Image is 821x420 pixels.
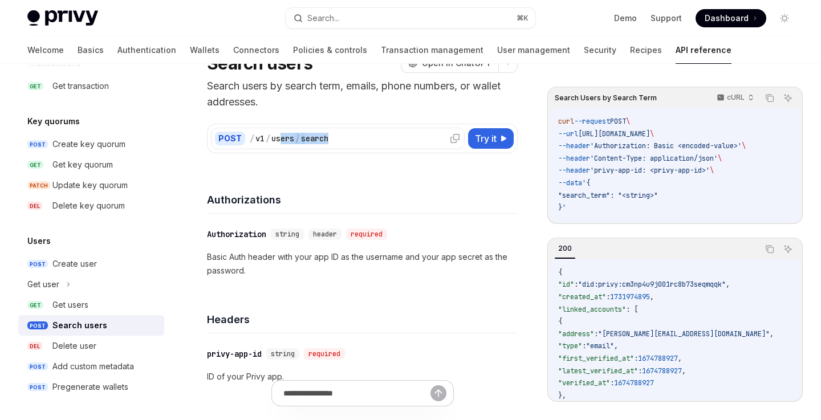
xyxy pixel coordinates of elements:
[27,301,43,309] span: GET
[52,199,125,213] div: Delete key quorum
[27,140,48,149] span: POST
[52,298,88,312] div: Get users
[275,230,299,239] span: string
[606,292,610,301] span: :
[578,129,650,138] span: [URL][DOMAIN_NAME]
[781,242,795,256] button: Ask AI
[610,117,626,126] span: POST
[207,250,518,278] p: Basic Auth header with your app ID as the username and your app secret as the password.
[614,13,637,24] a: Demo
[497,36,570,64] a: User management
[558,378,610,388] span: "verified_at"
[742,141,746,150] span: \
[52,257,97,271] div: Create user
[726,280,730,289] span: ,
[650,129,654,138] span: \
[207,192,518,207] h4: Authorizations
[52,178,128,192] div: Update key quorum
[727,93,745,102] p: cURL
[638,354,678,363] span: 1674788927
[638,366,642,376] span: :
[781,91,795,105] button: Ask AI
[558,305,626,314] span: "linked_accounts"
[27,362,48,371] span: POST
[18,195,164,216] a: DELDelete key quorum
[558,166,590,175] span: --header
[78,36,104,64] a: Basics
[27,278,59,291] div: Get user
[718,154,722,163] span: \
[250,133,254,144] div: /
[584,36,616,64] a: Security
[582,178,590,187] span: '{
[18,175,164,195] a: PATCHUpdate key quorum
[304,348,345,360] div: required
[18,315,164,336] a: POSTSearch users
[558,154,590,163] span: --header
[626,117,630,126] span: \
[18,336,164,356] a: DELDelete user
[710,88,759,108] button: cURL
[307,11,339,25] div: Search...
[642,366,682,376] span: 1674788927
[27,161,43,169] span: GET
[207,78,518,110] p: Search users by search term, emails, phone numbers, or wallet addresses.
[27,260,48,268] span: POST
[52,380,128,394] div: Pregenerate wallets
[558,117,574,126] span: curl
[578,280,726,289] span: "did:privy:cm3np4u9j001rc8b73seqmqqk"
[586,341,614,350] span: "email"
[52,319,107,332] div: Search users
[27,82,43,91] span: GET
[558,268,562,277] span: {
[651,13,682,24] a: Support
[293,36,367,64] a: Policies & controls
[590,154,718,163] span: 'Content-Type: application/json'
[52,158,113,172] div: Get key quorum
[610,292,650,301] span: 1731974895
[207,348,262,360] div: privy-app-id
[762,242,777,256] button: Copy the contents from the code block
[301,133,328,144] div: search
[574,117,610,126] span: --request
[614,341,618,350] span: ,
[650,292,654,301] span: ,
[286,8,535,28] button: Search...⌘K
[626,305,638,314] span: : [
[710,166,714,175] span: \
[517,14,529,23] span: ⌘ K
[27,342,42,350] span: DEL
[775,9,794,27] button: Toggle dark mode
[266,133,270,144] div: /
[558,354,634,363] span: "first_verified_at"
[590,141,742,150] span: 'Authorization: Basic <encoded-value>'
[295,133,300,144] div: /
[18,377,164,397] a: POSTPregenerate wallets
[52,339,96,353] div: Delete user
[558,341,582,350] span: "type"
[18,154,164,175] a: GETGet key quorum
[18,254,164,274] a: POSTCreate user
[381,36,483,64] a: Transaction management
[215,132,245,145] div: POST
[207,229,266,240] div: Authorization
[27,321,48,330] span: POST
[27,202,42,210] span: DEL
[27,181,50,190] span: PATCH
[233,36,279,64] a: Connectors
[271,133,294,144] div: users
[27,36,64,64] a: Welcome
[52,79,109,93] div: Get transaction
[207,370,518,384] p: ID of your Privy app.
[558,391,566,400] span: },
[558,292,606,301] span: "created_at"
[682,366,686,376] span: ,
[468,128,514,149] button: Try it
[27,10,98,26] img: light logo
[770,329,774,339] span: ,
[313,230,337,239] span: header
[558,317,562,326] span: {
[558,329,594,339] span: "address"
[475,132,497,145] span: Try it
[558,191,658,200] span: "search_term": "<string>"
